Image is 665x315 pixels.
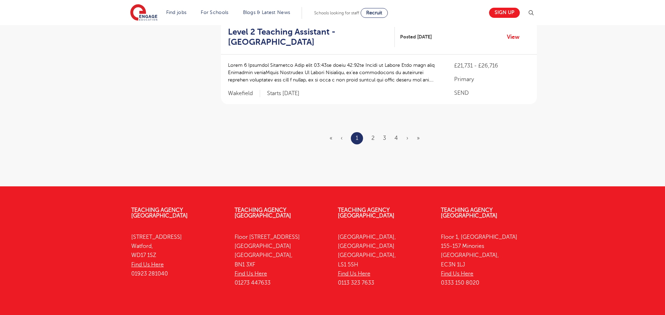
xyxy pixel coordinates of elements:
span: Schools looking for staff [314,10,359,15]
span: ‹ [341,135,342,141]
a: Recruit [361,8,388,18]
span: « [330,135,332,141]
a: 3 [383,135,386,141]
a: Level 2 Teaching Assistant - [GEOGRAPHIC_DATA] [228,27,395,47]
a: Last [417,135,420,141]
a: Teaching Agency [GEOGRAPHIC_DATA] [441,207,497,219]
a: Sign up [489,8,520,18]
a: Blogs & Latest News [243,10,290,15]
a: 1 [356,134,358,143]
p: Floor 1, [GEOGRAPHIC_DATA] 155-157 Minories [GEOGRAPHIC_DATA], EC3N 1LJ 0333 150 8020 [441,232,534,288]
p: Lorem 6 Ipsumdol Sitametco Adip elit 03:43se doeiu 42:92te Incidi ut Labore Etdo magn aliq Enimad... [228,62,441,84]
p: [STREET_ADDRESS] Watford, WD17 1SZ 01923 281040 [131,232,224,278]
a: View [507,33,525,42]
p: Floor [STREET_ADDRESS] [GEOGRAPHIC_DATA] [GEOGRAPHIC_DATA], BN1 3XF 01273 447633 [235,232,327,288]
a: Find Us Here [338,271,370,277]
a: Find Us Here [441,271,473,277]
p: Starts [DATE] [267,90,300,97]
a: 2 [371,135,375,141]
a: Find Us Here [235,271,267,277]
a: Find jobs [166,10,187,15]
a: Teaching Agency [GEOGRAPHIC_DATA] [131,207,188,219]
span: Wakefield [228,90,260,97]
a: Next [406,135,408,141]
p: Primary [454,75,530,84]
img: Engage Education [130,4,157,22]
p: £21,731 - £26,716 [454,62,530,70]
a: Teaching Agency [GEOGRAPHIC_DATA] [235,207,291,219]
a: 4 [394,135,398,141]
h2: Level 2 Teaching Assistant - [GEOGRAPHIC_DATA] [228,27,390,47]
span: Posted [DATE] [400,33,432,41]
p: [GEOGRAPHIC_DATA], [GEOGRAPHIC_DATA] [GEOGRAPHIC_DATA], LS1 5SH 0113 323 7633 [338,232,431,288]
a: For Schools [201,10,228,15]
a: Teaching Agency [GEOGRAPHIC_DATA] [338,207,394,219]
a: Find Us Here [131,262,164,268]
p: SEND [454,89,530,97]
span: Recruit [366,10,382,15]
